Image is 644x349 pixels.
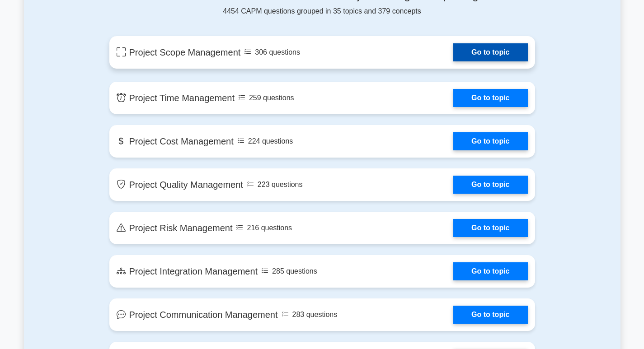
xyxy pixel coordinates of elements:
[453,262,527,280] a: Go to topic
[453,176,527,194] a: Go to topic
[453,219,527,237] a: Go to topic
[453,306,527,324] a: Go to topic
[453,132,527,150] a: Go to topic
[453,89,527,107] a: Go to topic
[453,43,527,61] a: Go to topic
